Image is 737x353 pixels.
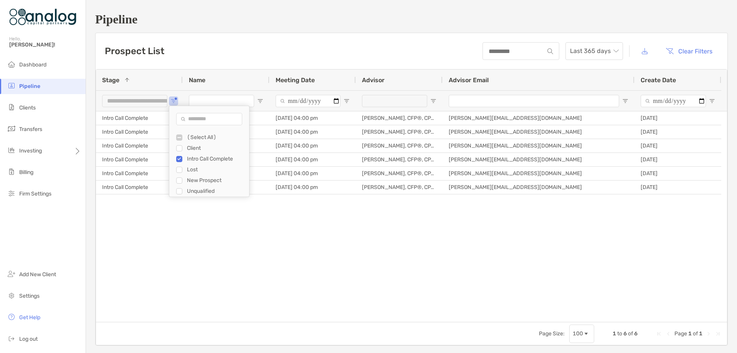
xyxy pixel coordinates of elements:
[187,188,245,194] div: Unqualified
[449,95,619,107] input: Advisor Email Filter Input
[170,98,177,104] button: Open Filter Menu
[635,181,721,194] div: [DATE]
[96,153,183,166] div: Intro Call Complete
[570,43,618,60] span: Last 365 days
[635,111,721,125] div: [DATE]
[169,106,250,197] div: Column Filter
[356,111,443,125] div: [PERSON_NAME], CFP®, CPA/PFS, CDFA
[102,76,119,84] span: Stage
[443,153,635,166] div: [PERSON_NAME][EMAIL_ADDRESS][DOMAIN_NAME]
[187,145,245,151] div: Client
[623,330,627,337] span: 6
[7,312,16,322] img: get-help icon
[443,181,635,194] div: [PERSON_NAME][EMAIL_ADDRESS][DOMAIN_NAME]
[688,330,692,337] span: 1
[674,330,687,337] span: Page
[635,125,721,139] div: [DATE]
[443,167,635,180] div: [PERSON_NAME][EMAIL_ADDRESS][DOMAIN_NAME]
[443,111,635,125] div: [PERSON_NAME][EMAIL_ADDRESS][DOMAIN_NAME]
[19,126,42,133] span: Transfers
[189,76,205,84] span: Name
[19,336,38,342] span: Log out
[19,83,40,89] span: Pipeline
[95,12,728,27] h1: Pipeline
[269,181,356,194] div: [DATE] 04:00 pm
[176,113,242,125] input: Search filter values
[9,41,81,48] span: [PERSON_NAME]!
[634,330,638,337] span: 6
[269,153,356,166] div: [DATE] 04:00 pm
[635,167,721,180] div: [DATE]
[269,111,356,125] div: [DATE] 04:00 pm
[96,111,183,125] div: Intro Call Complete
[19,293,40,299] span: Settings
[276,76,315,84] span: Meeting Date
[356,139,443,152] div: [PERSON_NAME], CFP®, CPA/PFS, CDFA
[105,46,164,56] h3: Prospect List
[613,330,616,337] span: 1
[187,156,245,162] div: Intro Call Complete
[660,43,718,60] button: Clear Filters
[96,125,183,139] div: Intro Call Complete
[187,134,245,141] div: (Select All)
[9,3,76,31] img: Zoe Logo
[622,98,628,104] button: Open Filter Menu
[7,60,16,69] img: dashboard icon
[269,167,356,180] div: [DATE] 04:00 pm
[356,125,443,139] div: [PERSON_NAME], CFP®, CPA/PFS, CDFA
[699,330,702,337] span: 1
[7,291,16,300] img: settings icon
[641,76,676,84] span: Create Date
[7,81,16,90] img: pipeline icon
[628,330,633,337] span: of
[187,166,245,173] div: Lost
[665,331,671,337] div: Previous Page
[617,330,622,337] span: to
[96,139,183,152] div: Intro Call Complete
[187,177,245,184] div: New Prospect
[96,181,183,194] div: Intro Call Complete
[430,98,436,104] button: Open Filter Menu
[362,76,385,84] span: Advisor
[715,331,721,337] div: Last Page
[7,146,16,155] img: investing icon
[547,48,553,54] img: input icon
[19,169,33,176] span: Billing
[276,95,340,107] input: Meeting Date Filter Input
[7,124,16,133] img: transfers icon
[7,167,16,176] img: billing icon
[19,314,40,321] span: Get Help
[635,139,721,152] div: [DATE]
[7,189,16,198] img: firm-settings icon
[269,139,356,152] div: [DATE] 04:00 pm
[19,61,46,68] span: Dashboard
[693,330,698,337] span: of
[443,139,635,152] div: [PERSON_NAME][EMAIL_ADDRESS][DOMAIN_NAME]
[7,334,16,343] img: logout icon
[635,153,721,166] div: [DATE]
[449,76,489,84] span: Advisor Email
[19,147,42,154] span: Investing
[7,269,16,278] img: add_new_client icon
[539,330,565,337] div: Page Size:
[19,271,56,278] span: Add New Client
[356,167,443,180] div: [PERSON_NAME], CFP®, CPA/PFS, CDFA
[443,125,635,139] div: [PERSON_NAME][EMAIL_ADDRESS][DOMAIN_NAME]
[356,153,443,166] div: [PERSON_NAME], CFP®, CPA/PFS, CDFA
[7,103,16,112] img: clients icon
[269,125,356,139] div: [DATE] 04:00 pm
[344,98,350,104] button: Open Filter Menu
[189,95,254,107] input: Name Filter Input
[19,191,51,197] span: Firm Settings
[656,331,662,337] div: First Page
[169,132,249,197] div: Filter List
[706,331,712,337] div: Next Page
[257,98,263,104] button: Open Filter Menu
[641,95,706,107] input: Create Date Filter Input
[19,104,36,111] span: Clients
[709,98,715,104] button: Open Filter Menu
[569,325,594,343] div: Page Size
[573,330,583,337] div: 100
[356,181,443,194] div: [PERSON_NAME], CFP®, CPA/PFS, CDFA
[96,167,183,180] div: Intro Call Complete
